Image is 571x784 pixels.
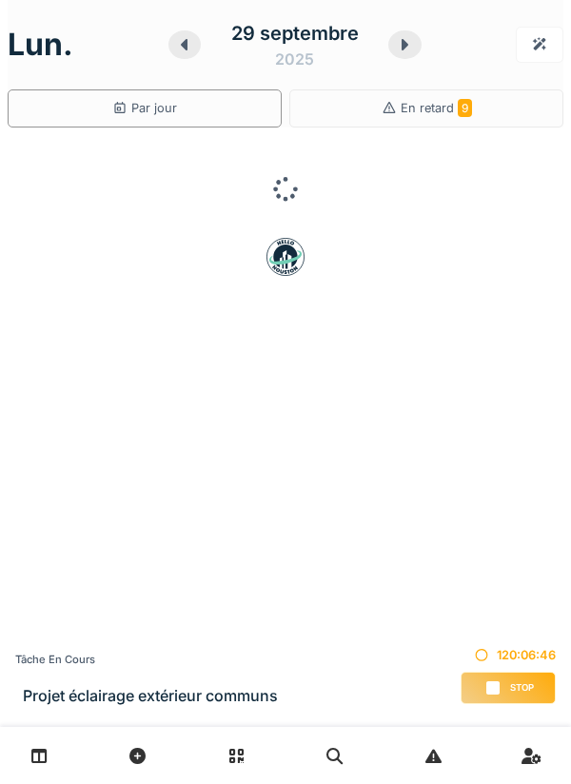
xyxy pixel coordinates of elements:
span: En retard [401,101,472,115]
div: 2025 [275,48,314,70]
span: Stop [510,681,534,695]
div: 29 septembre [231,19,359,48]
div: 120:06:46 [461,646,556,664]
h1: lun. [8,27,73,63]
div: Tâche en cours [15,652,278,668]
span: 9 [458,99,472,117]
div: Par jour [112,99,177,117]
img: badge-BVDL4wpA.svg [266,238,305,276]
h3: Projet éclairage extérieur communs [23,687,278,705]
